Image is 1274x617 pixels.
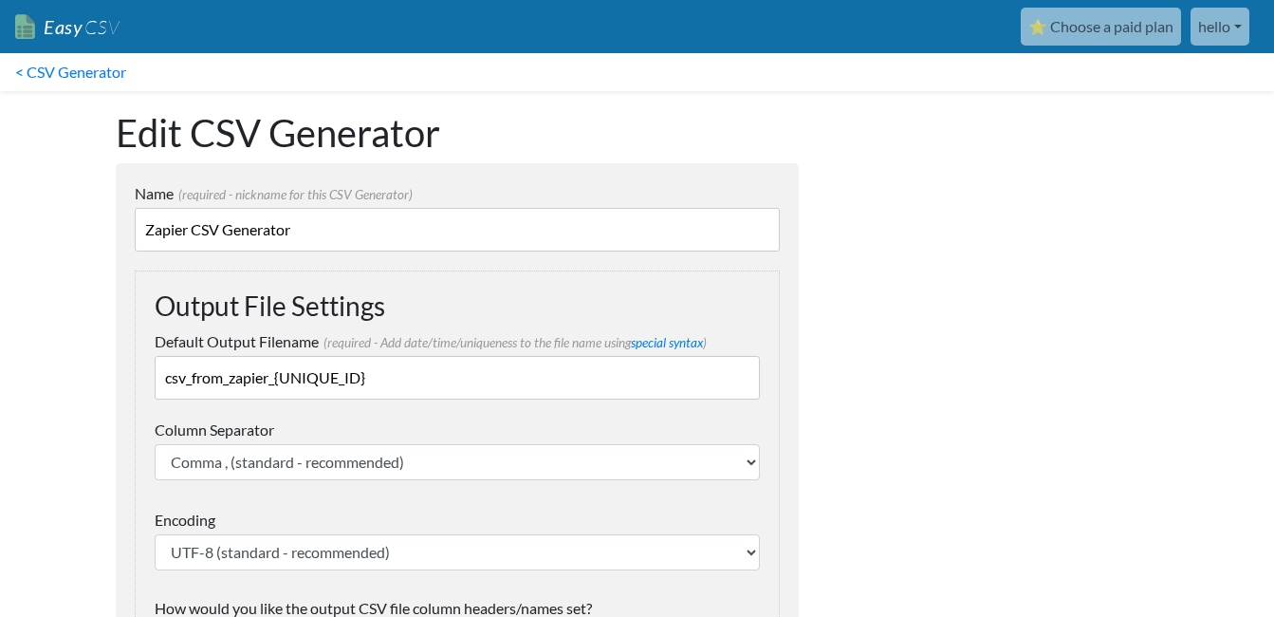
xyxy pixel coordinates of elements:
input: example filename: leads_from_hubspot_{MMDDYYYY} [155,356,760,400]
a: special syntax [631,335,703,350]
span: (required - Add date/time/uniqueness to the file name using ) [319,335,707,350]
iframe: chat widget [1194,541,1255,598]
label: Encoding [155,509,760,532]
label: Name [135,182,780,205]
label: Column Separator [155,419,760,441]
iframe: chat widget [914,115,1255,532]
h1: Edit CSV Generator [116,110,799,156]
a: ⭐ Choose a paid plan [1021,8,1181,46]
h3: Output File Settings [155,290,760,323]
h6: How would you like the output CSV file column headers/names set? [155,599,760,617]
label: Default Output Filename [155,330,760,353]
a: EasyCSV [15,8,120,47]
a: hello [1191,8,1249,46]
input: example: Leads to SFTP [135,208,780,252]
span: CSV [83,15,120,39]
span: (required - nickname for this CSV Generator) [174,187,413,202]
